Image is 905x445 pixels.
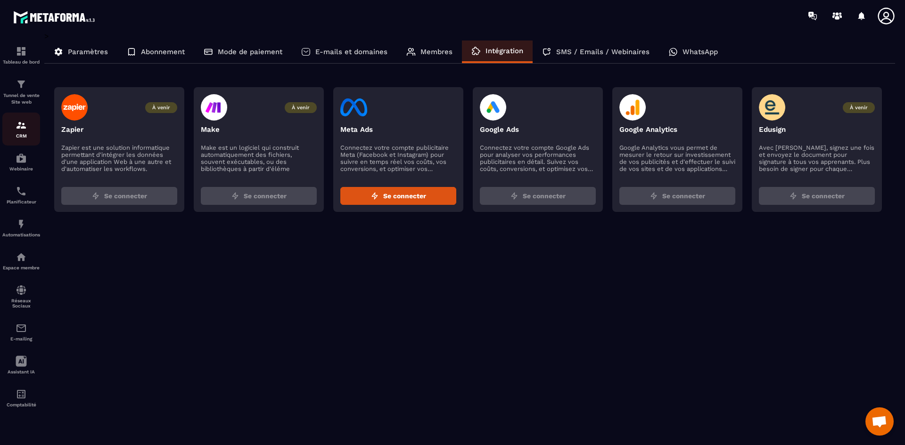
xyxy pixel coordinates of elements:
[480,187,596,205] button: Se connecter
[2,166,40,171] p: Webinaire
[480,94,507,121] img: google-ads-logo.4cdbfafa.svg
[843,102,875,113] span: À venir
[556,48,650,56] p: SMS / Emails / Webinaires
[650,192,658,200] img: zap.8ac5aa27.svg
[2,199,40,204] p: Planificateur
[44,32,896,226] div: >
[61,187,177,205] button: Se connecter
[2,72,40,113] a: formationformationTunnel de vente Site web
[244,191,287,201] span: Se connecter
[104,191,147,201] span: Se connecter
[480,125,596,134] p: Google Ads
[2,265,40,270] p: Espace membre
[201,94,227,121] img: make-logo.47d65c36.svg
[61,125,177,134] p: Zapier
[16,120,27,131] img: formation
[201,125,317,134] p: Make
[2,348,40,381] a: Assistant IA
[231,192,239,200] img: zap.8ac5aa27.svg
[2,178,40,211] a: schedulerschedulerPlanificateur
[16,79,27,90] img: formation
[340,187,456,205] button: Se connecter
[865,407,894,436] div: Ouvrir le chat
[201,187,317,205] button: Se connecter
[619,125,735,134] p: Google Analytics
[383,191,426,201] span: Se connecter
[2,92,40,105] p: Tunnel de vente Site web
[2,298,40,308] p: Réseaux Sociaux
[340,125,456,134] p: Meta Ads
[16,323,27,334] img: email
[683,48,718,56] p: WhatsApp
[759,187,875,205] button: Se connecter
[16,153,27,164] img: automations
[141,48,185,56] p: Abonnement
[2,232,40,237] p: Automatisations
[2,381,40,414] a: accountantaccountantComptabilité
[2,244,40,277] a: automationsautomationsEspace membre
[16,388,27,400] img: accountant
[340,94,367,121] img: facebook-logo.eb727249.svg
[619,187,735,205] button: Se connecter
[145,102,177,113] span: À venir
[2,369,40,374] p: Assistant IA
[201,144,317,172] p: Make est un logiciel qui construit automatiquement des fichiers, souvent exécutables, ou des bibl...
[2,113,40,146] a: formationformationCRM
[2,39,40,72] a: formationformationTableau de bord
[2,133,40,138] p: CRM
[2,59,40,65] p: Tableau de bord
[340,144,456,172] p: Connectez votre compte publicitaire Meta (Facebook et Instagram) pour suivre en temps réel vos co...
[92,192,99,200] img: zap.8ac5aa27.svg
[13,8,98,26] img: logo
[523,191,566,201] span: Se connecter
[68,48,108,56] p: Paramètres
[802,191,845,201] span: Se connecter
[2,316,40,348] a: emailemailE-mailing
[218,48,282,56] p: Mode de paiement
[662,191,705,201] span: Se connecter
[759,94,786,121] img: edusign-logo.5fe905fa.svg
[619,144,735,172] p: Google Analytics vous permet de mesurer le retour sur investissement de vos publicités et d'effec...
[16,46,27,57] img: formation
[2,211,40,244] a: automationsautomationsAutomatisations
[2,336,40,341] p: E-mailing
[16,186,27,197] img: scheduler
[759,144,875,172] p: Avec [PERSON_NAME], signez une fois et envoyez le document pour signature à tous vos apprenants. ...
[2,146,40,178] a: automationsautomationsWebinaire
[61,94,88,121] img: zapier-logo.003d59f5.svg
[790,192,797,200] img: zap.8ac5aa27.svg
[285,102,317,113] span: À venir
[61,144,177,172] p: Zapier est une solution informatique permettant d'intégrer les données d'une application Web à un...
[510,192,518,200] img: zap.8ac5aa27.svg
[2,277,40,316] a: social-networksocial-networkRéseaux Sociaux
[420,48,452,56] p: Membres
[480,144,596,172] p: Connectez votre compte Google Ads pour analyser vos performances publicitaires en détail. Suivez ...
[2,402,40,407] p: Comptabilité
[16,251,27,263] img: automations
[619,94,646,121] img: google-analytics-logo.594682c4.svg
[315,48,387,56] p: E-mails et domaines
[759,125,875,134] p: Edusign
[485,47,523,55] p: Intégration
[371,192,378,200] img: zap.8ac5aa27.svg
[16,218,27,230] img: automations
[16,284,27,296] img: social-network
